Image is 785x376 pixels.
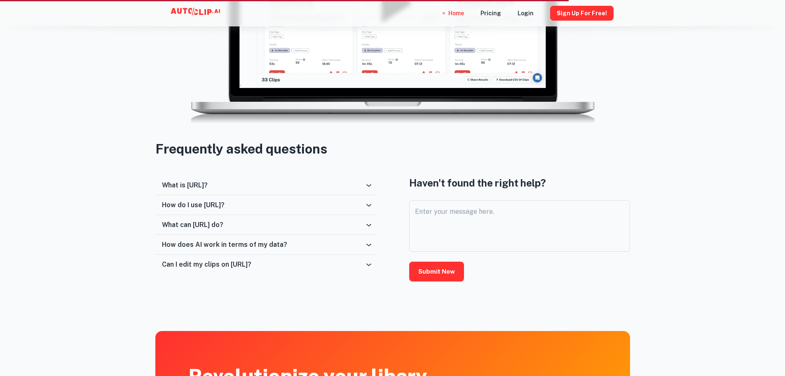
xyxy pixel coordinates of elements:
h3: Frequently asked questions [155,139,630,159]
div: How does AI work in terms of my data? [155,235,376,255]
h6: How does AI work in terms of my data? [162,241,287,248]
h6: What is [URL]? [162,181,208,189]
div: What can [URL] do? [155,215,376,235]
div: How do I use [URL]? [155,195,376,215]
div: Can I edit my clips on [URL]? [155,255,376,274]
h4: Haven't found the right help? [409,175,630,190]
div: What is [URL]? [155,175,376,195]
button: Submit Now [409,262,464,281]
h6: What can [URL] do? [162,221,223,229]
button: Sign Up for free! [550,6,614,21]
h6: Can I edit my clips on [URL]? [162,260,251,268]
h6: How do I use [URL]? [162,201,225,209]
